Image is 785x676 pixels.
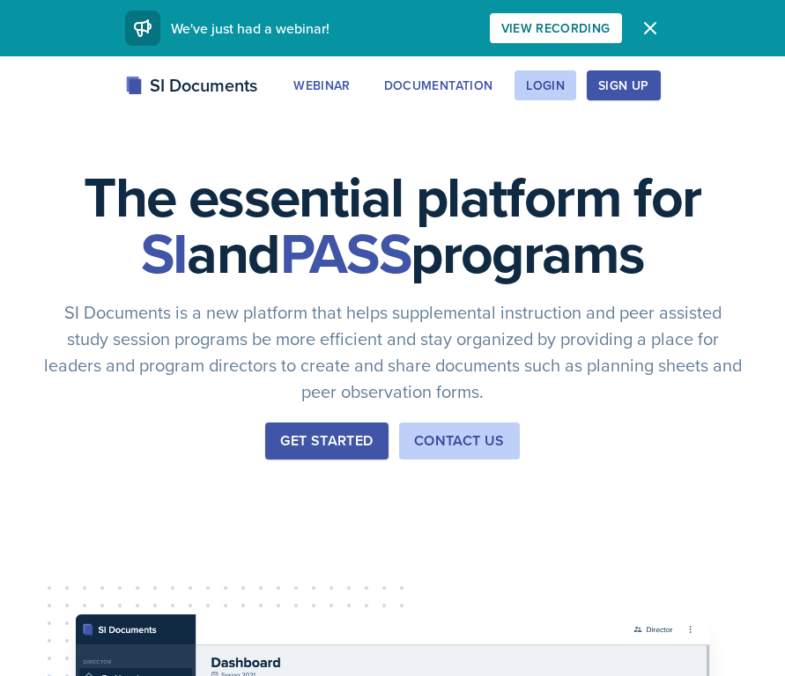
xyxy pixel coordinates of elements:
[399,422,520,459] button: Contact Us
[282,70,361,100] button: Webinar
[384,78,493,92] div: Documentation
[171,18,330,38] span: We've just had a webinar!
[414,430,505,452] div: Contact Us
[265,422,388,459] button: Get Started
[515,70,576,100] button: Login
[490,13,622,43] button: View Recording
[526,78,565,92] div: Login
[598,78,648,92] div: Sign Up
[373,70,505,100] button: Documentation
[501,21,611,35] div: View Recording
[587,70,660,100] button: Sign Up
[280,430,373,452] div: Get Started
[293,78,350,92] div: Webinar
[125,72,257,99] div: SI Documents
